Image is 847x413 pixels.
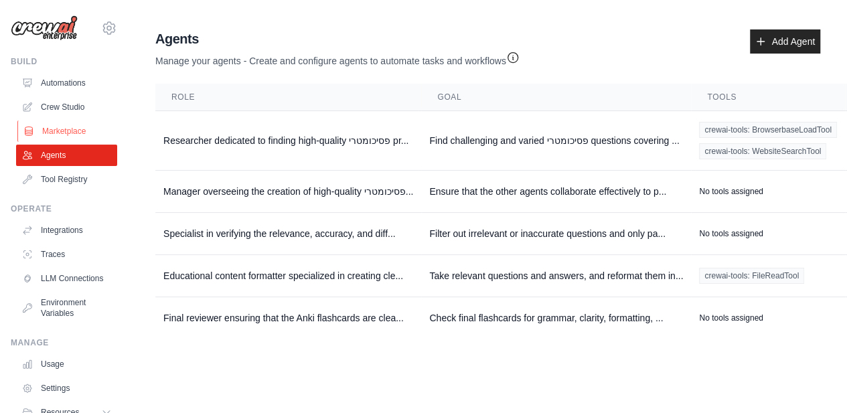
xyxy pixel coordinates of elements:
[155,297,421,339] td: Final reviewer ensuring that the Anki flashcards are clea...
[421,255,691,297] td: Take relevant questions and answers, and reformat them in...
[421,297,691,339] td: Check final flashcards for grammar, clarity, formatting, ...
[17,120,119,142] a: Marketplace
[699,228,763,239] p: No tools assigned
[16,220,117,241] a: Integrations
[155,84,421,111] th: Role
[11,203,117,214] div: Operate
[421,111,691,171] td: Find challenging and varied פסיכומטרי questions covering ...
[155,111,421,171] td: Researcher dedicated to finding high-quality פסיכומטרי pr...
[699,143,826,159] span: crewai-tools: WebsiteSearchTool
[421,171,691,213] td: Ensure that the other agents collaborate effectively to p...
[691,84,844,111] th: Tools
[699,268,804,284] span: crewai-tools: FileReadTool
[155,213,421,255] td: Specialist in verifying the relevance, accuracy, and diff...
[750,29,820,54] a: Add Agent
[699,122,836,138] span: crewai-tools: BrowserbaseLoadTool
[421,84,691,111] th: Goal
[16,353,117,375] a: Usage
[155,48,520,68] p: Manage your agents - Create and configure agents to automate tasks and workflows
[11,337,117,348] div: Manage
[11,56,117,67] div: Build
[421,213,691,255] td: Filter out irrelevant or inaccurate questions and only pa...
[16,145,117,166] a: Agents
[699,186,763,197] p: No tools assigned
[16,292,117,324] a: Environment Variables
[11,15,78,41] img: Logo
[699,313,763,323] p: No tools assigned
[16,169,117,190] a: Tool Registry
[155,255,421,297] td: Educational content formatter specialized in creating cle...
[155,171,421,213] td: Manager overseeing the creation of high-quality פסיכומטרי...
[16,96,117,118] a: Crew Studio
[16,378,117,399] a: Settings
[16,244,117,265] a: Traces
[155,29,520,48] h2: Agents
[16,72,117,94] a: Automations
[16,268,117,289] a: LLM Connections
